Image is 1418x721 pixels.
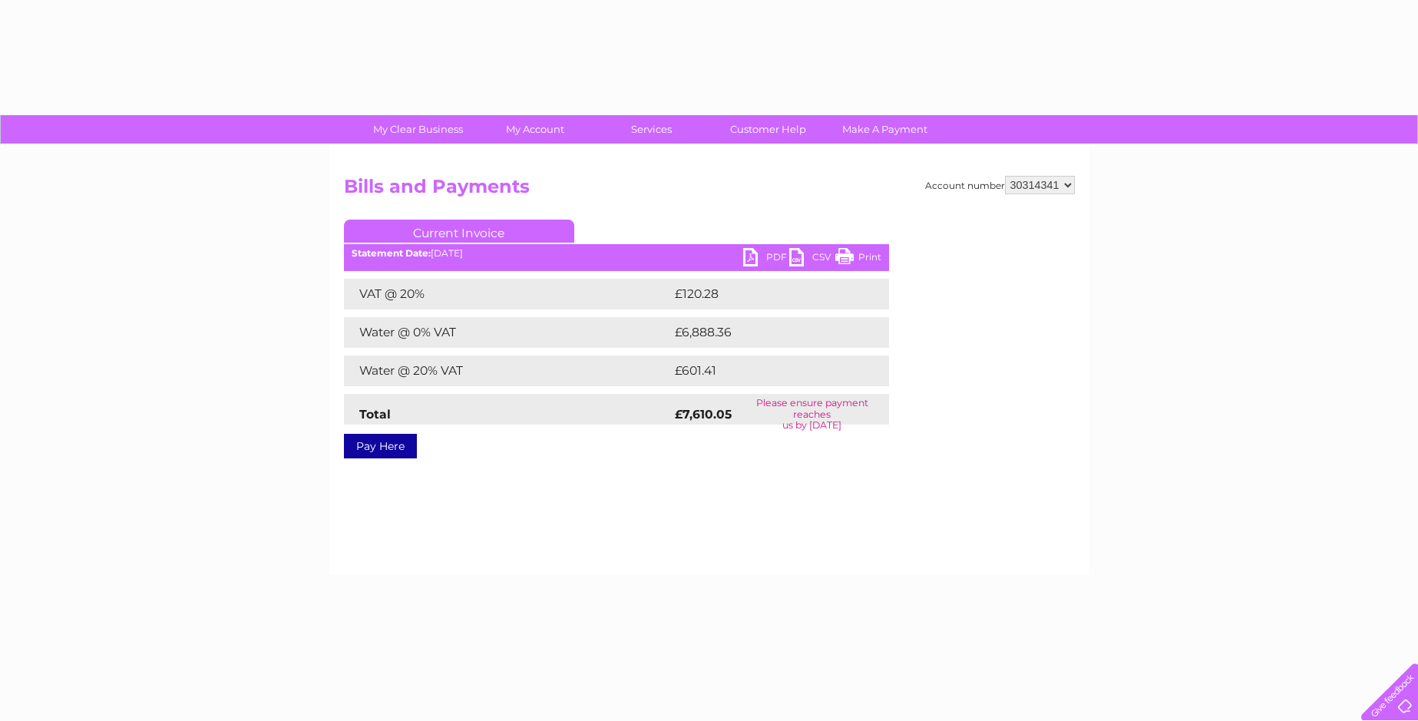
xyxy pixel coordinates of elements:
a: Print [835,248,881,270]
strong: £7,610.05 [675,407,732,422]
div: [DATE] [344,248,889,259]
a: CSV [789,248,835,270]
a: My Account [471,115,598,144]
b: Statement Date: [352,247,431,259]
a: Pay Here [344,434,417,458]
a: Make A Payment [821,115,948,144]
td: Water @ 20% VAT [344,356,671,386]
td: £6,888.36 [671,317,866,348]
a: PDF [743,248,789,270]
a: My Clear Business [355,115,481,144]
a: Current Invoice [344,220,574,243]
td: £120.28 [671,279,861,309]
td: Water @ 0% VAT [344,317,671,348]
a: Services [588,115,715,144]
td: Please ensure payment reaches us by [DATE] [735,394,889,435]
div: Account number [925,176,1075,194]
td: VAT @ 20% [344,279,671,309]
strong: Total [359,407,391,422]
td: £601.41 [671,356,860,386]
a: Customer Help [705,115,831,144]
h2: Bills and Payments [344,176,1075,205]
